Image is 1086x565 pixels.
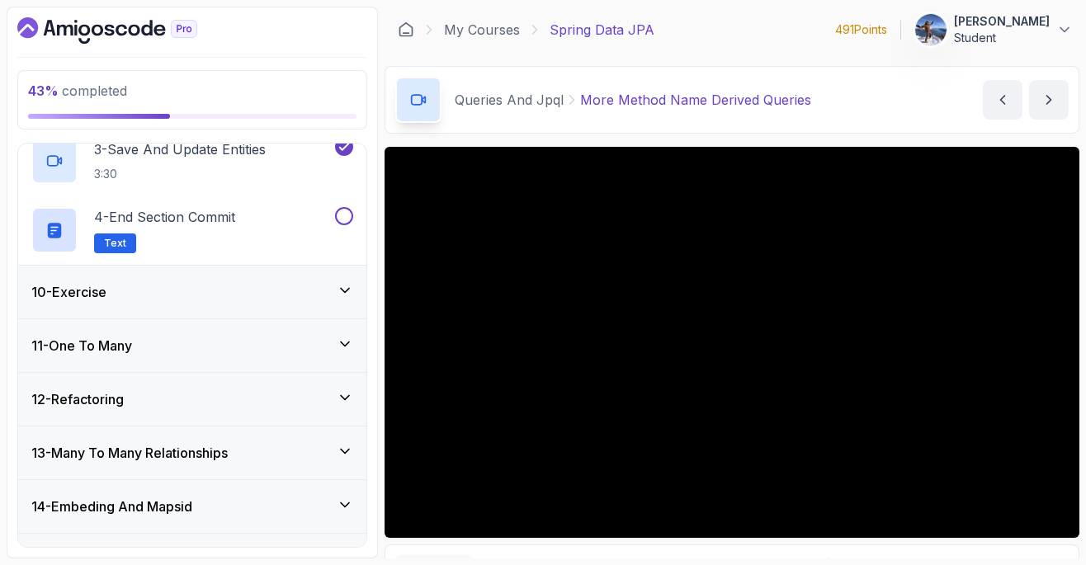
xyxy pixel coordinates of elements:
button: 13-Many To Many Relationships [18,426,366,479]
button: 11-One To Many [18,319,366,372]
a: Dashboard [398,21,414,38]
p: Student [954,30,1050,46]
span: 43 % [28,82,59,99]
p: 3:30 [94,166,266,182]
p: Spring Data JPA [550,20,654,40]
span: Text [104,237,126,250]
img: user profile image [915,14,947,45]
a: My Courses [444,20,520,40]
h3: 11 - One To Many [31,336,132,355]
a: Dashboard [17,17,235,44]
button: user profile image[PERSON_NAME]Student [914,13,1073,46]
span: completed [28,82,127,99]
h3: 12 - Refactoring [31,389,124,409]
button: 3-Save And Update Entities3:30 [31,138,353,184]
h3: 13 - Many To Many Relationships [31,443,228,463]
p: 491 Points [835,21,887,38]
button: 14-Embeding And Mapsid [18,480,366,533]
p: [PERSON_NAME] [954,13,1050,30]
button: 10-Exercise [18,266,366,318]
h3: 10 - Exercise [31,282,106,302]
p: 3 - Save And Update Entities [94,139,266,159]
h3: 14 - Embeding And Mapsid [31,497,192,516]
button: 4-End Section CommitText [31,207,353,253]
p: Queries And Jpql [455,90,564,110]
iframe: 2 - More Method Name Derived Queries [385,147,1079,538]
button: next content [1029,80,1069,120]
p: More Method Name Derived Queries [580,90,811,110]
button: previous content [983,80,1022,120]
p: 4 - End Section Commit [94,207,235,227]
button: 12-Refactoring [18,373,366,426]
